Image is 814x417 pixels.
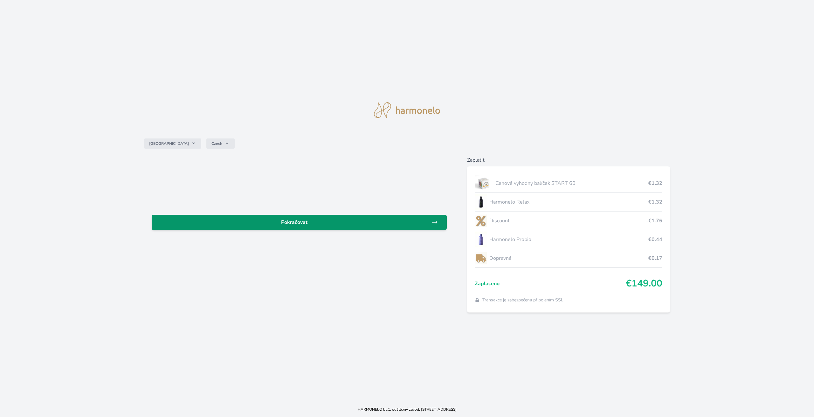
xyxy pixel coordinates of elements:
[475,194,487,210] img: CLEAN_RELAX_se_stinem_x-lo.jpg
[475,232,487,247] img: CLEAN_PROBIO_se_stinem_x-lo.jpg
[467,156,670,164] h6: Zaplatit
[489,198,648,206] span: Harmonelo Relax
[482,297,563,303] span: Transakce je zabezpečena připojením SSL
[475,250,487,266] img: delivery-lo.png
[211,141,222,146] span: Czech
[475,280,625,287] span: Zaplaceno
[206,138,235,149] button: Czech
[374,102,440,118] img: logo.svg
[149,141,189,146] span: [GEOGRAPHIC_DATA]
[475,175,493,191] img: start.jpg
[152,215,447,230] a: Pokračovat
[646,217,662,225] span: -€1.76
[495,179,648,187] span: Cenově výhodný balíček START 60
[626,278,662,289] span: €149.00
[648,236,662,243] span: €0.44
[648,179,662,187] span: €1.32
[489,217,646,225] span: Discount
[157,219,431,226] span: Pokračovat
[475,213,487,229] img: discount-lo.png
[648,198,662,206] span: €1.32
[144,138,201,149] button: [GEOGRAPHIC_DATA]
[489,254,648,262] span: Dopravné
[489,236,648,243] span: Harmonelo Probio
[648,254,662,262] span: €0.17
